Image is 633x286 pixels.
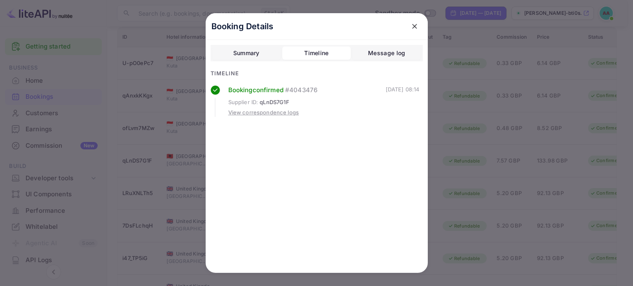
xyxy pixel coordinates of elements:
[304,48,328,58] div: Timeline
[233,48,260,58] div: Summary
[228,109,299,117] div: View correspondence logs
[228,98,258,107] span: Supplier ID :
[211,70,423,78] div: Timeline
[260,98,289,107] span: qLnDS7G1F
[282,47,351,60] button: Timeline
[211,20,274,33] p: Booking Details
[352,47,421,60] button: Message log
[212,47,281,60] button: Summary
[407,19,422,34] button: close
[368,48,405,58] div: Message log
[228,86,386,95] div: Booking confirmed
[386,86,420,117] div: [DATE] 08:14
[285,86,317,95] span: # 4043476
